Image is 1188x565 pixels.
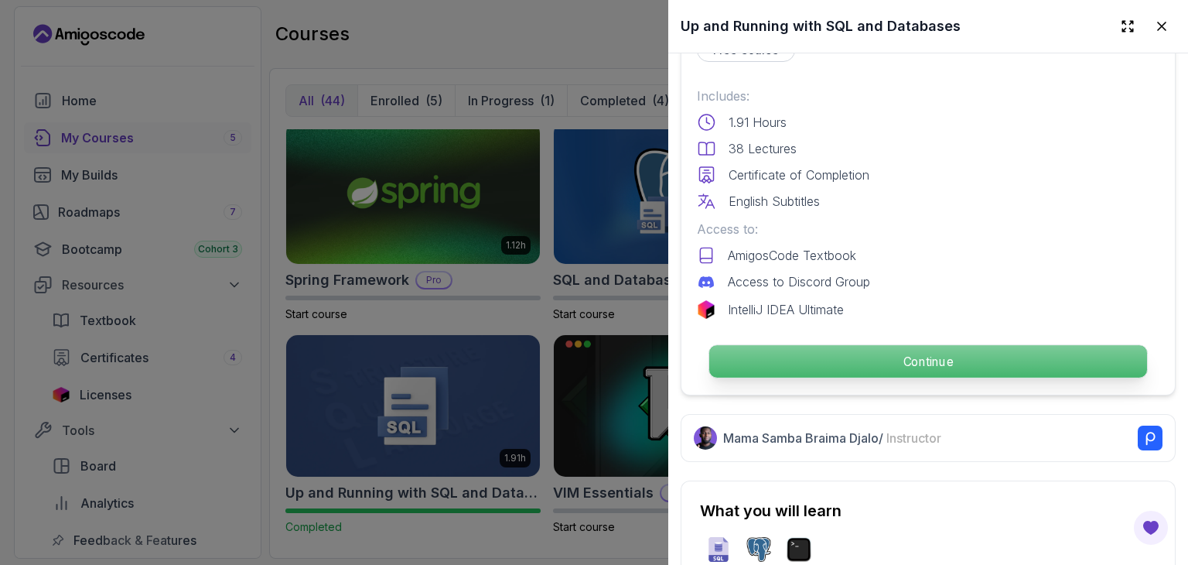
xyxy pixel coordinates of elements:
p: English Subtitles [729,192,820,211]
p: IntelliJ IDEA Ultimate [728,300,844,319]
p: 1.91 Hours [729,113,787,132]
span: Instructor [886,430,941,446]
img: Nelson Djalo [694,426,717,450]
button: Expand drawer [1114,12,1142,40]
p: Continue [709,345,1147,378]
p: Mama Samba Braima Djalo / [723,429,941,447]
p: Access to: [697,220,1159,238]
p: Includes: [697,87,1159,105]
button: Continue [708,344,1148,378]
h2: Up and Running with SQL and Databases [681,15,961,37]
p: Certificate of Completion [729,166,869,184]
img: jetbrains logo [697,300,715,319]
img: sql logo [706,537,731,562]
button: Open Feedback Button [1132,509,1169,546]
img: terminal logo [787,537,811,562]
p: AmigosCode Textbook [728,246,856,265]
img: postgres logo [746,537,771,562]
p: 38 Lectures [729,139,797,158]
h2: What you will learn [700,500,1156,522]
p: Access to Discord Group [728,272,870,291]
